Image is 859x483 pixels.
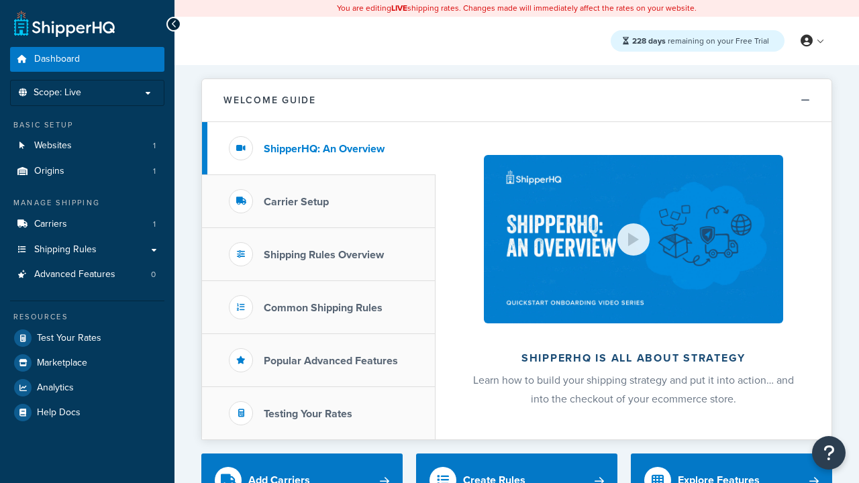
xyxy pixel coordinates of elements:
[34,166,64,177] span: Origins
[10,133,164,158] a: Websites1
[264,196,329,208] h3: Carrier Setup
[10,311,164,323] div: Resources
[10,262,164,287] li: Advanced Features
[484,155,783,323] img: ShipperHQ is all about strategy
[10,212,164,237] li: Carriers
[223,95,316,105] h2: Welcome Guide
[10,212,164,237] a: Carriers1
[10,376,164,400] a: Analytics
[37,407,81,419] span: Help Docs
[153,166,156,177] span: 1
[264,302,383,314] h3: Common Shipping Rules
[37,358,87,369] span: Marketplace
[153,219,156,230] span: 1
[473,372,794,407] span: Learn how to build your shipping strategy and put it into action… and into the checkout of your e...
[10,159,164,184] li: Origins
[34,87,81,99] span: Scope: Live
[10,262,164,287] a: Advanced Features0
[151,269,156,280] span: 0
[34,244,97,256] span: Shipping Rules
[632,35,666,47] strong: 228 days
[10,237,164,262] a: Shipping Rules
[10,133,164,158] li: Websites
[264,249,384,261] h3: Shipping Rules Overview
[264,355,398,367] h3: Popular Advanced Features
[37,333,101,344] span: Test Your Rates
[34,54,80,65] span: Dashboard
[34,219,67,230] span: Carriers
[812,436,846,470] button: Open Resource Center
[153,140,156,152] span: 1
[10,159,164,184] a: Origins1
[34,269,115,280] span: Advanced Features
[10,351,164,375] a: Marketplace
[471,352,796,364] h2: ShipperHQ is all about strategy
[37,382,74,394] span: Analytics
[632,35,769,47] span: remaining on your Free Trial
[10,197,164,209] div: Manage Shipping
[264,408,352,420] h3: Testing Your Rates
[391,2,407,14] b: LIVE
[10,47,164,72] a: Dashboard
[264,143,385,155] h3: ShipperHQ: An Overview
[34,140,72,152] span: Websites
[10,119,164,131] div: Basic Setup
[10,326,164,350] a: Test Your Rates
[202,79,831,122] button: Welcome Guide
[10,400,164,425] a: Help Docs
